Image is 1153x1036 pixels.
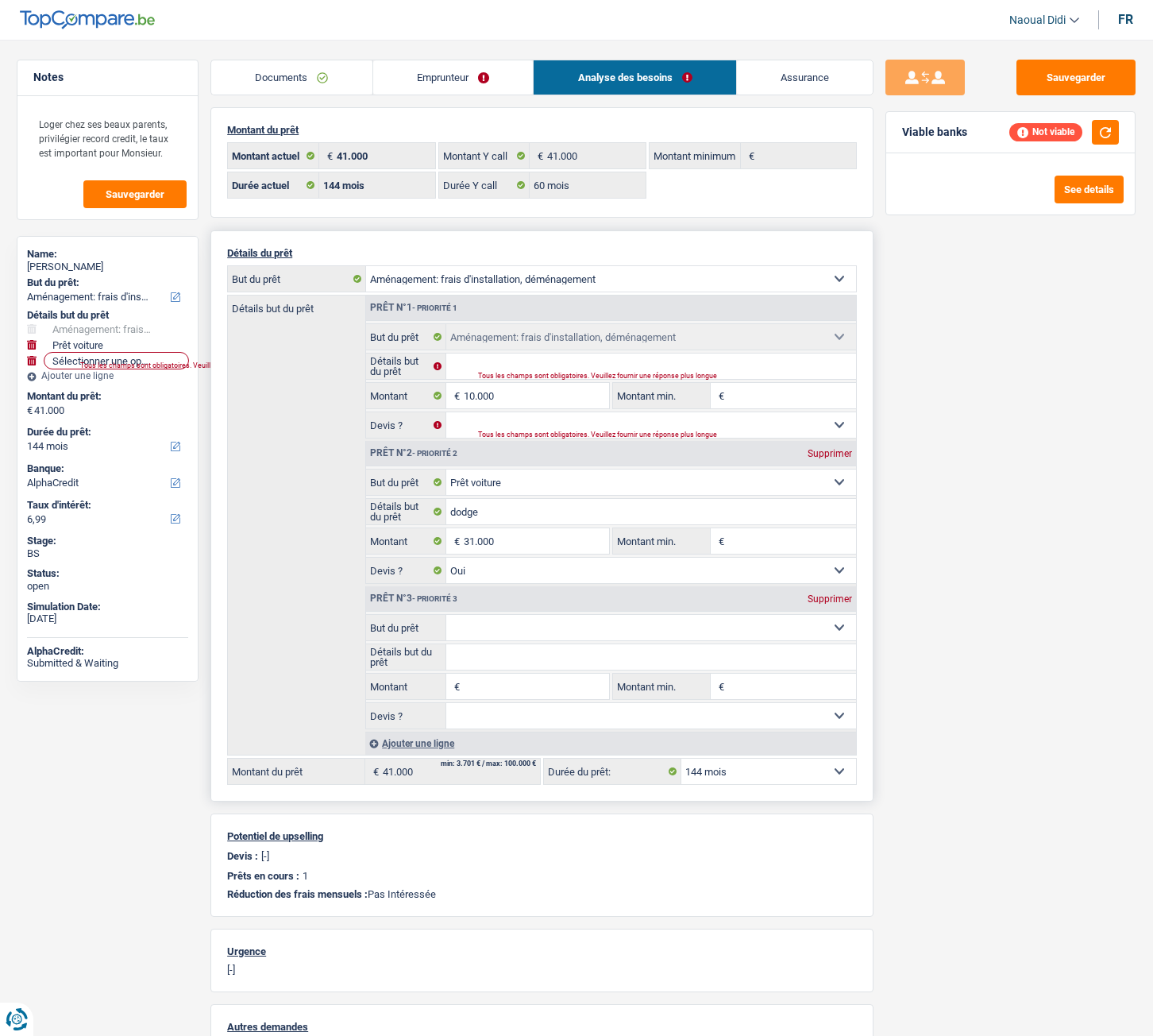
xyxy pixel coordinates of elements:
[478,431,817,438] div: Tous les champs sont obligatoires. Veuillez fournir une réponse plus longue
[27,601,188,613] div: Simulation Date:
[366,674,446,699] label: Montant
[227,1021,857,1033] p: Autres demandes
[613,674,710,699] label: Montant min.
[106,189,164,199] span: Sauvegarder
[27,404,33,417] span: €
[650,143,741,168] label: Montant minimum
[366,703,446,729] label: Devis ?
[27,426,185,439] label: Durée du prêt:
[27,248,188,261] div: Name:
[366,528,446,554] label: Montant
[737,60,873,95] a: Assurance
[804,449,856,458] div: Supprimer
[366,412,446,438] label: Devis ?
[366,354,446,379] label: Détails but du prêt
[478,373,817,379] div: Tous les champs sont obligatoires. Veuillez fournir une réponse plus longue
[366,499,446,524] label: Détails but du prêt
[227,870,299,882] p: Prêts en cours :
[319,143,337,168] span: €
[228,759,365,784] label: Montant du prêt
[439,143,530,168] label: Montant Y call
[228,266,366,292] label: But du prêt
[366,303,461,313] div: Prêt n°1
[27,462,185,475] label: Banque:
[1016,60,1136,95] button: Sauvegarder
[33,71,182,84] h5: Notes
[446,674,464,699] span: €
[27,547,188,560] div: BS
[27,309,188,322] div: Détails but du prêt
[27,370,188,381] div: Ajouter une ligne
[446,383,464,408] span: €
[20,10,155,29] img: TopCompare Logo
[412,449,457,458] span: - Priorité 2
[83,180,187,208] button: Sauvegarder
[544,759,681,784] label: Durée du prêt:
[366,644,446,670] label: Détails but du prêt
[228,172,319,198] label: Durée actuel
[902,126,967,139] div: Viable banks
[530,143,547,168] span: €
[997,7,1079,33] a: Naoual Didi
[227,850,258,862] p: Devis :
[366,448,461,458] div: Prêt n°2
[227,888,368,900] span: Réduction des frais mensuels :
[27,613,188,625] div: [DATE]
[534,60,736,95] a: Analyse des besoins
[228,296,365,314] label: Détails but du prêt
[441,760,536,767] div: min: 3.701 € / max: 100.000 €
[27,535,188,547] div: Stage:
[27,567,188,580] div: Status:
[711,383,728,408] span: €
[1009,14,1066,27] span: Naoual Didi
[366,558,446,583] label: Devis ?
[27,261,188,273] div: [PERSON_NAME]
[227,945,857,957] p: Urgence
[227,888,857,900] p: Pas Intéressée
[27,657,188,670] div: Submitted & Waiting
[365,759,383,784] span: €
[227,124,857,136] p: Montant du prêt
[446,528,464,554] span: €
[711,674,728,699] span: €
[366,324,446,350] label: But du prêt
[741,143,758,168] span: €
[211,60,372,95] a: Documents
[27,645,188,658] div: AlphaCredit:
[439,172,530,198] label: Durée Y call
[227,964,857,976] p: [-]
[412,303,457,312] span: - Priorité 1
[1055,176,1124,203] button: See details
[373,60,534,95] a: Emprunteur
[261,850,269,862] p: [-]
[366,615,446,640] label: But du prêt
[412,594,457,603] span: - Priorité 3
[711,528,728,554] span: €
[366,470,446,495] label: But du prêt
[228,143,319,168] label: Montant actuel
[365,732,856,755] div: Ajouter une ligne
[27,390,185,403] label: Montant du prêt:
[1118,12,1133,27] div: fr
[27,499,185,512] label: Taux d'intérêt:
[80,362,177,369] div: Tous les champs sont obligatoires. Veuillez fournir une réponse plus longue
[613,383,710,408] label: Montant min.
[804,594,856,604] div: Supprimer
[227,247,857,259] p: Détails du prêt
[227,830,857,842] p: Potentiel de upselling
[366,383,446,408] label: Montant
[613,528,710,554] label: Montant min.
[366,593,461,604] div: Prêt n°3
[1009,123,1082,141] div: Not viable
[27,580,188,593] div: open
[303,870,308,882] p: 1
[27,276,185,289] label: But du prêt:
